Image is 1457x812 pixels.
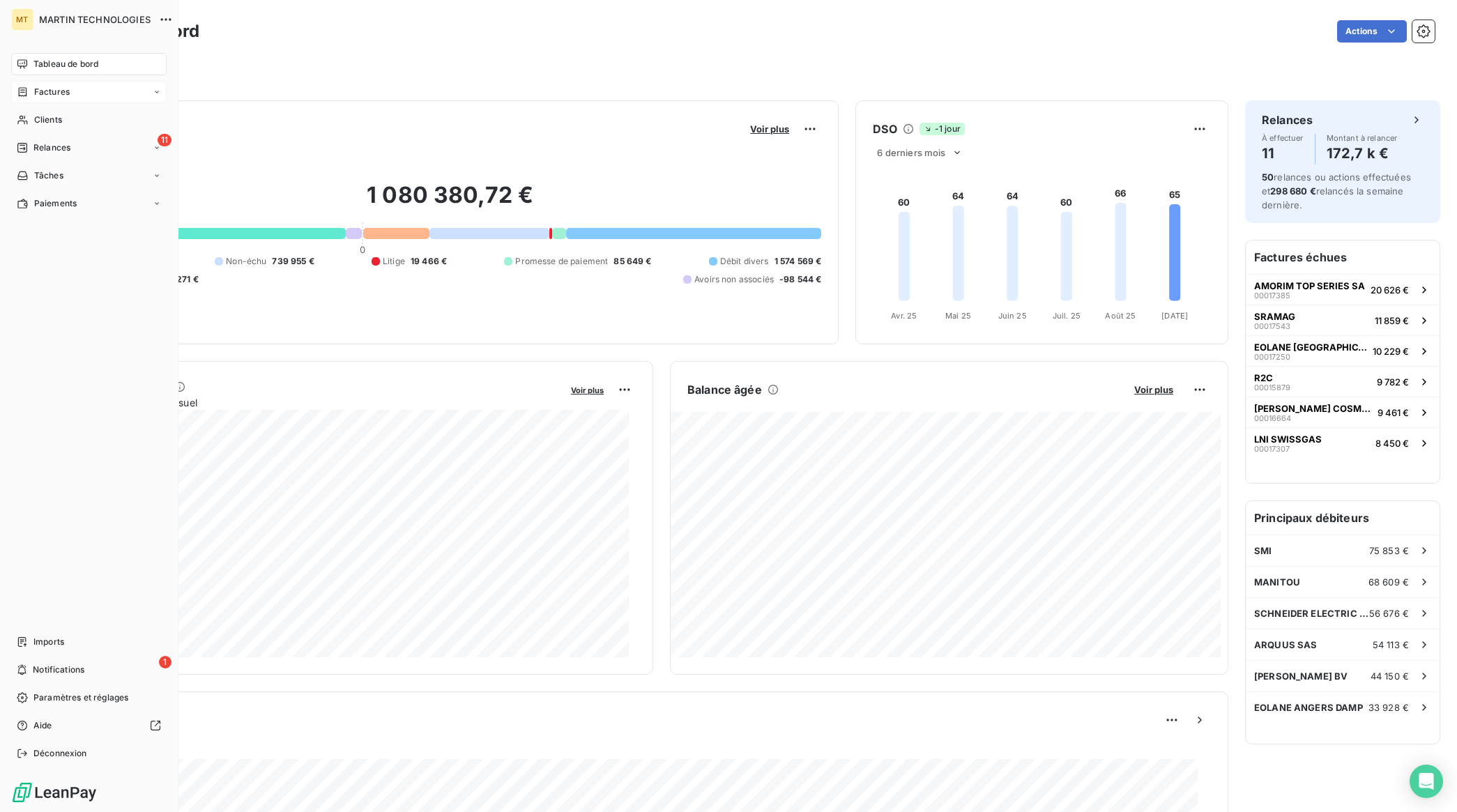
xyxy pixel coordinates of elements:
span: EOLANE [GEOGRAPHIC_DATA] [1254,342,1367,353]
span: AMORIM TOP SERIES SA [1254,280,1365,291]
span: Imports [33,636,64,648]
span: 50 [1262,171,1274,183]
span: 9 782 € [1377,376,1409,388]
span: 11 [158,134,171,146]
img: Logo LeanPay [11,781,98,804]
span: À effectuer [1262,134,1304,142]
span: 85 649 € [613,255,651,268]
tspan: Mai 25 [945,311,971,321]
span: Montant à relancer [1327,134,1398,142]
span: 00017250 [1254,353,1290,361]
span: relances ou actions effectuées et relancés la semaine dernière. [1262,171,1411,210]
span: 75 853 € [1369,545,1409,556]
span: 54 113 € [1373,639,1409,650]
span: Non-échu [226,255,266,268]
span: SRAMAG [1254,311,1295,322]
button: Actions [1337,20,1407,43]
span: -98 544 € [779,273,821,286]
span: Avoirs non associés [694,273,774,286]
span: Relances [33,141,70,154]
div: Open Intercom Messenger [1410,765,1443,798]
span: ARQUUS SAS [1254,639,1318,650]
button: AMORIM TOP SERIES SA0001738520 626 € [1246,274,1440,305]
h2: 1 080 380,72 € [79,181,821,223]
tspan: Avr. 25 [892,311,917,321]
h4: 172,7 k € [1327,142,1398,164]
span: SMI [1254,545,1272,556]
span: 6 derniers mois [877,147,945,158]
span: Déconnexion [33,747,87,760]
h6: Factures échues [1246,240,1440,274]
a: Aide [11,714,167,737]
span: LNI SWISSGAS [1254,434,1322,445]
span: [PERSON_NAME] COSMETICS [1254,403,1372,414]
span: 9 461 € [1378,407,1409,418]
span: Voir plus [571,385,604,395]
tspan: Juin 25 [998,311,1027,321]
span: 56 676 € [1369,608,1409,619]
span: 11 859 € [1375,315,1409,326]
span: Tâches [34,169,63,182]
div: MT [11,8,33,31]
span: 10 229 € [1373,346,1409,357]
tspan: [DATE] [1162,311,1189,321]
h6: Relances [1262,112,1313,128]
span: Débit divers [720,255,769,268]
span: MARTIN TECHNOLOGIES [39,14,151,25]
h6: DSO [873,121,897,137]
span: Voir plus [1134,384,1173,395]
tspan: Juil. 25 [1053,311,1081,321]
h4: 11 [1262,142,1304,164]
button: LNI SWISSGAS000173078 450 € [1246,427,1440,458]
span: Tableau de bord [33,58,98,70]
span: 739 955 € [272,255,314,268]
span: 00015879 [1254,383,1290,392]
span: EOLANE ANGERS DAMP [1254,702,1363,713]
span: 298 680 € [1270,185,1315,197]
span: 1 574 569 € [775,255,822,268]
button: R2C000158799 782 € [1246,366,1440,397]
button: Voir plus [1130,383,1177,396]
span: 44 150 € [1371,671,1409,682]
span: 00017307 [1254,445,1290,453]
button: [PERSON_NAME] COSMETICS000166649 461 € [1246,397,1440,427]
span: SCHNEIDER ELECTRIC FRANCE SAS [1254,608,1369,619]
span: 1 [159,656,171,668]
span: Voir plus [750,123,789,135]
span: 68 609 € [1368,576,1409,588]
span: 0 [360,244,365,255]
button: EOLANE [GEOGRAPHIC_DATA]0001725010 229 € [1246,335,1440,366]
h6: Principaux débiteurs [1246,501,1440,535]
h6: Balance âgée [687,381,762,398]
span: Factures [34,86,70,98]
span: 00017385 [1254,291,1290,300]
span: 8 450 € [1375,438,1409,449]
span: 20 626 € [1371,284,1409,296]
span: Litige [383,255,405,268]
span: Promesse de paiement [515,255,608,268]
span: 19 466 € [411,255,447,268]
span: MANITOU [1254,576,1300,588]
span: 33 928 € [1368,702,1409,713]
button: Voir plus [746,123,793,135]
span: Paramètres et réglages [33,691,128,704]
span: R2C [1254,372,1273,383]
span: Aide [33,719,52,732]
span: Chiffre d'affaires mensuel [79,395,561,410]
span: [PERSON_NAME] BV [1254,671,1348,682]
span: Notifications [33,664,84,676]
span: 00016664 [1254,414,1291,422]
span: -1 jour [920,123,965,135]
button: SRAMAG0001754311 859 € [1246,305,1440,335]
span: Clients [34,114,62,126]
span: Paiements [34,197,77,210]
button: Voir plus [567,383,608,396]
span: 00017543 [1254,322,1290,330]
tspan: Août 25 [1106,311,1136,321]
